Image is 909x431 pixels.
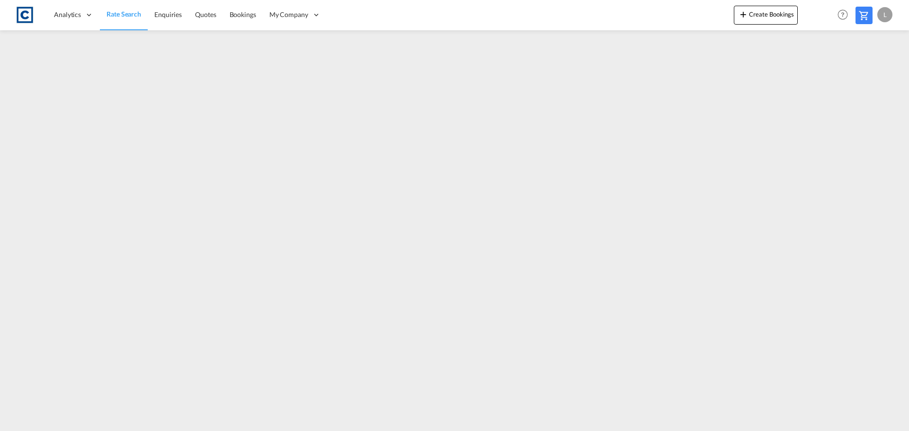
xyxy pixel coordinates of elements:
span: Enquiries [154,10,182,18]
div: Help [835,7,856,24]
span: Analytics [54,10,81,19]
div: L [877,7,892,22]
span: Bookings [230,10,256,18]
span: My Company [269,10,308,19]
span: Help [835,7,851,23]
span: Quotes [195,10,216,18]
img: 1fdb9190129311efbfaf67cbb4249bed.jpeg [14,4,36,26]
span: Rate Search [107,10,141,18]
md-icon: icon-plus 400-fg [738,9,749,20]
button: icon-plus 400-fgCreate Bookings [734,6,798,25]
